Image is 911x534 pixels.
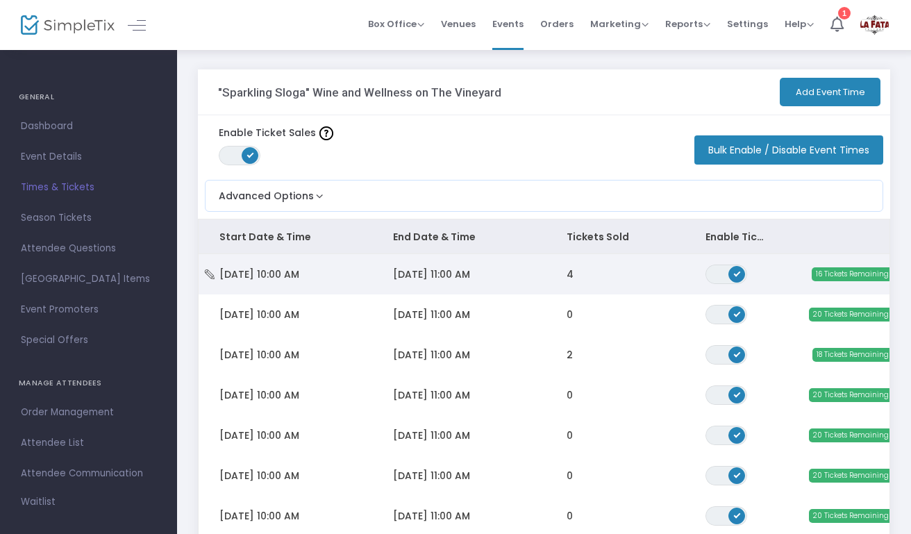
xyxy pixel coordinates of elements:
span: Attendee List [21,434,156,452]
span: 20 Tickets Remaining [809,428,893,442]
h4: GENERAL [19,83,158,111]
span: ON [734,511,741,518]
span: 20 Tickets Remaining [809,308,893,322]
button: Advanced Options [206,181,326,203]
span: [DATE] 11:00 AM [393,267,470,281]
span: [DATE] 10:00 AM [219,267,299,281]
button: Bulk Enable / Disable Event Times [694,135,883,165]
span: ON [734,431,741,437]
span: [DATE] 11:00 AM [393,348,470,362]
span: 0 [567,308,573,322]
span: 0 [567,469,573,483]
span: 0 [567,388,573,402]
span: Event Details [21,148,156,166]
span: Orders [540,6,574,42]
span: [DATE] 11:00 AM [393,308,470,322]
span: 20 Tickets Remaining [809,469,893,483]
span: Events [492,6,524,42]
h3: "Sparkling Sloga" Wine and Wellness on The Vineyard [218,85,501,99]
th: Enable Ticket Sales [685,219,789,254]
span: Attendee Communication [21,465,156,483]
span: Box Office [368,17,424,31]
span: Special Offers [21,331,156,349]
span: Waitlist [21,495,56,509]
span: [DATE] 11:00 AM [393,509,470,523]
span: Event Promoters [21,301,156,319]
span: Season Tickets [21,209,156,227]
span: Order Management [21,403,156,422]
span: ON [734,269,741,276]
span: Attendee Questions [21,240,156,258]
span: Dashboard [21,117,156,135]
span: 4 [567,267,574,281]
span: [DATE] 10:00 AM [219,348,299,362]
span: 16 Tickets Remaining [812,267,893,281]
span: ON [734,390,741,397]
span: [DATE] 10:00 AM [219,388,299,402]
div: 1 [838,7,851,19]
span: ON [247,151,254,158]
span: ON [734,310,741,317]
span: 20 Tickets Remaining [809,388,893,402]
span: Reports [665,17,710,31]
span: 0 [567,428,573,442]
img: question-mark [319,126,333,140]
th: Start Date & Time [199,219,372,254]
span: Settings [727,6,768,42]
span: [DATE] 10:00 AM [219,428,299,442]
span: [DATE] 10:00 AM [219,469,299,483]
span: [DATE] 11:00 AM [393,388,470,402]
label: Enable Ticket Sales [219,126,333,140]
span: Help [785,17,814,31]
h4: MANAGE ATTENDEES [19,369,158,397]
span: 2 [567,348,573,362]
span: Times & Tickets [21,178,156,197]
span: [GEOGRAPHIC_DATA] Items [21,270,156,288]
span: ON [734,350,741,357]
span: [DATE] 11:00 AM [393,469,470,483]
span: ON [734,471,741,478]
span: 20 Tickets Remaining [809,509,893,523]
span: Venues [441,6,476,42]
th: Tickets Sold [546,219,685,254]
span: 18 Tickets Remaining [812,348,893,362]
span: [DATE] 10:00 AM [219,509,299,523]
span: [DATE] 11:00 AM [393,428,470,442]
th: End Date & Time [372,219,546,254]
span: 0 [567,509,573,523]
span: [DATE] 10:00 AM [219,308,299,322]
span: Marketing [590,17,649,31]
button: Add Event Time [780,78,880,106]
